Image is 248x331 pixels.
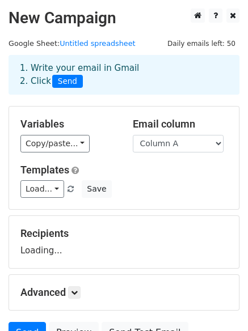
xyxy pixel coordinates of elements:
h5: Email column [133,118,228,130]
a: Untitled spreadsheet [60,39,135,48]
a: Copy/paste... [20,135,90,152]
button: Save [82,180,111,198]
h5: Advanced [20,286,228,299]
div: Loading... [20,227,228,257]
span: Daily emails left: 50 [163,37,239,50]
small: Google Sheet: [9,39,136,48]
h2: New Campaign [9,9,239,28]
h5: Recipients [20,227,228,240]
a: Daily emails left: 50 [163,39,239,48]
h5: Variables [20,118,116,130]
span: Send [52,75,83,88]
div: 1. Write your email in Gmail 2. Click [11,62,237,88]
a: Templates [20,164,69,176]
a: Load... [20,180,64,198]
